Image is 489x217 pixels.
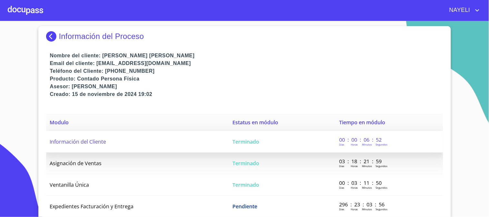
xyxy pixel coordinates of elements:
button: account of current user [445,5,481,15]
p: Nombre del cliente: [PERSON_NAME] [PERSON_NAME] [50,52,443,60]
p: Minutos [362,207,372,211]
p: Teléfono del Cliente: [PHONE_NUMBER] [50,67,443,75]
span: Expedientes Facturación y Entrega [50,203,134,210]
p: Dias [339,186,345,189]
p: Horas [351,143,358,146]
span: Pendiente [233,203,258,210]
p: Dias [339,207,345,211]
span: Terminado [233,138,259,145]
span: Terminado [233,181,259,188]
p: Producto: Contado Persona Física [50,75,443,83]
span: Terminado [233,160,259,167]
span: Información del Cliente [50,138,106,145]
span: Asignación de Ventas [50,160,102,167]
p: Email del cliente: [EMAIL_ADDRESS][DOMAIN_NAME] [50,60,443,67]
div: Información del Proceso [46,31,443,42]
span: Modulo [50,119,69,126]
p: Minutos [362,186,372,189]
img: Docupass spot blue [46,31,59,42]
p: Segundos [376,164,388,168]
p: Minutos [362,164,372,168]
p: Horas [351,207,358,211]
p: 00 : 03 : 11 : 50 [339,179,383,186]
span: Estatus en módulo [233,119,279,126]
p: 00 : 00 : 06 : 52 [339,136,383,143]
span: Tiempo en módulo [339,119,386,126]
p: Segundos [376,143,388,146]
p: Horas [351,186,358,189]
p: Segundos [376,186,388,189]
p: 03 : 18 : 21 : 59 [339,158,383,165]
p: Asesor: [PERSON_NAME] [50,83,443,90]
p: Horas [351,164,358,168]
p: Minutos [362,143,372,146]
p: Información del Proceso [59,32,144,41]
p: 296 : 23 : 03 : 56 [339,201,383,208]
p: Creado: 15 de noviembre de 2024 19:02 [50,90,443,98]
p: Dias [339,143,345,146]
span: NAYELI [445,5,474,15]
span: Ventanilla Única [50,181,89,188]
p: Segundos [376,207,388,211]
p: Dias [339,164,345,168]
